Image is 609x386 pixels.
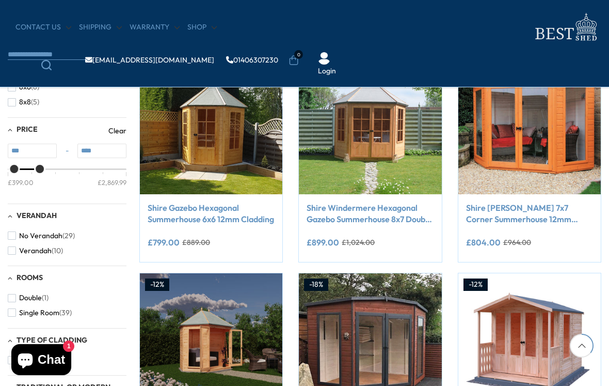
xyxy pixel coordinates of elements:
a: Shire [PERSON_NAME] 7x7 Corner Summerhouse 12mm Interlock Cladding [466,202,593,225]
button: No Verandah [8,228,75,243]
span: Verandah [19,246,52,255]
input: Max value [77,144,126,158]
ins: £804.00 [466,238,501,246]
span: Rooms [17,273,43,282]
span: - [57,146,77,156]
a: Shire Windermere Hexagonal Gazebo Summerhouse 8x7 Double doors 12mm Cladding [307,202,434,225]
img: Shire Gazebo Hexagonal Summerhouse 6x6 12mm Cladding - Best Shed [140,51,282,194]
span: (1) [42,294,49,302]
span: Price [17,125,38,134]
div: -12% [145,279,169,291]
span: Double [19,294,42,302]
a: [EMAIL_ADDRESS][DOMAIN_NAME] [85,56,214,64]
a: Warranty [130,22,180,33]
input: Min value [8,144,57,158]
del: £1,024.00 [342,239,375,246]
span: Type of Cladding [17,335,87,345]
span: 0 [294,50,303,59]
span: (10) [52,246,63,255]
img: logo [529,10,601,44]
span: No Verandah [19,231,62,240]
button: Single Room [8,305,72,320]
span: Verandah [17,211,57,220]
span: 8x8 [19,98,31,106]
button: 8x8 [8,95,39,110]
ins: £899.00 [307,238,339,246]
span: (5) [31,98,39,106]
del: £964.00 [503,239,531,246]
del: £889.00 [182,239,210,246]
img: User Icon [318,52,330,65]
button: Verandah [8,243,63,258]
span: (39) [59,308,72,317]
a: Login [318,66,336,76]
div: Price [8,168,126,196]
a: Shipping [79,22,122,33]
span: Single Room [19,308,59,317]
inbox-online-store-chat: Shopify online store chat [8,344,74,378]
a: Clear [108,126,126,136]
a: 0 [289,55,299,66]
a: Shire Gazebo Hexagonal Summerhouse 6x6 12mm Cladding [148,202,275,225]
a: Shop [187,22,217,33]
ins: £799.00 [148,238,180,246]
div: £2,869.99 [98,177,126,187]
button: Double [8,290,49,305]
span: (29) [62,231,75,240]
a: CONTACT US [15,22,71,33]
div: -12% [463,279,488,291]
img: Shire Barclay 7x7 Corner Summerhouse 12mm Interlock Cladding - Best Shed [458,51,601,194]
div: -18% [304,279,328,291]
div: £399.00 [8,177,34,187]
button: 12mm [8,353,49,368]
a: Search [8,60,85,70]
a: 01406307230 [226,56,278,64]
